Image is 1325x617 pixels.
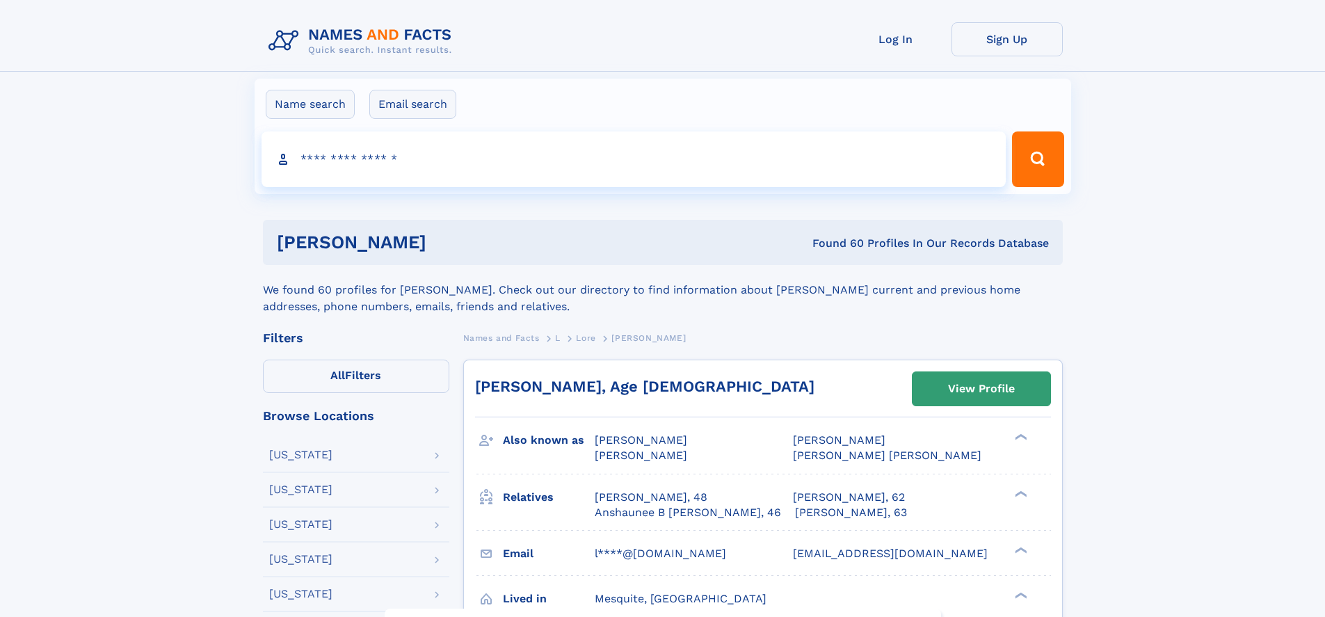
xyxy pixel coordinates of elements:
div: Filters [263,332,449,344]
h3: Relatives [503,486,595,509]
span: Lore [576,333,595,343]
a: Lore [576,329,595,346]
a: [PERSON_NAME], 63 [795,505,907,520]
div: Found 60 Profiles In Our Records Database [619,236,1049,251]
span: [PERSON_NAME] [793,433,885,447]
a: View Profile [913,372,1050,406]
a: Sign Up [951,22,1063,56]
input: search input [262,131,1006,187]
span: [PERSON_NAME] [611,333,686,343]
a: Names and Facts [463,329,540,346]
h3: Also known as [503,428,595,452]
div: [US_STATE] [269,484,332,495]
div: Browse Locations [263,410,449,422]
a: [PERSON_NAME], 62 [793,490,905,505]
div: [US_STATE] [269,519,332,530]
h3: Email [503,542,595,566]
a: Anshaunee B [PERSON_NAME], 46 [595,505,781,520]
span: L [555,333,561,343]
span: All [330,369,345,382]
span: [PERSON_NAME] [PERSON_NAME] [793,449,981,462]
div: View Profile [948,373,1015,405]
h1: [PERSON_NAME] [277,234,620,251]
div: We found 60 profiles for [PERSON_NAME]. Check out our directory to find information about [PERSON... [263,265,1063,315]
img: Logo Names and Facts [263,22,463,60]
label: Email search [369,90,456,119]
div: ❯ [1011,591,1028,600]
a: L [555,329,561,346]
div: ❯ [1011,545,1028,554]
label: Filters [263,360,449,393]
span: [PERSON_NAME] [595,449,687,462]
div: [US_STATE] [269,449,332,460]
div: ❯ [1011,433,1028,442]
a: [PERSON_NAME], 48 [595,490,707,505]
span: [PERSON_NAME] [595,433,687,447]
label: Name search [266,90,355,119]
div: [US_STATE] [269,588,332,600]
a: [PERSON_NAME], Age [DEMOGRAPHIC_DATA] [475,378,814,395]
span: [EMAIL_ADDRESS][DOMAIN_NAME] [793,547,988,560]
button: Search Button [1012,131,1063,187]
div: ❯ [1011,489,1028,498]
a: Log In [840,22,951,56]
div: [US_STATE] [269,554,332,565]
span: Mesquite, [GEOGRAPHIC_DATA] [595,592,766,605]
h3: Lived in [503,587,595,611]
